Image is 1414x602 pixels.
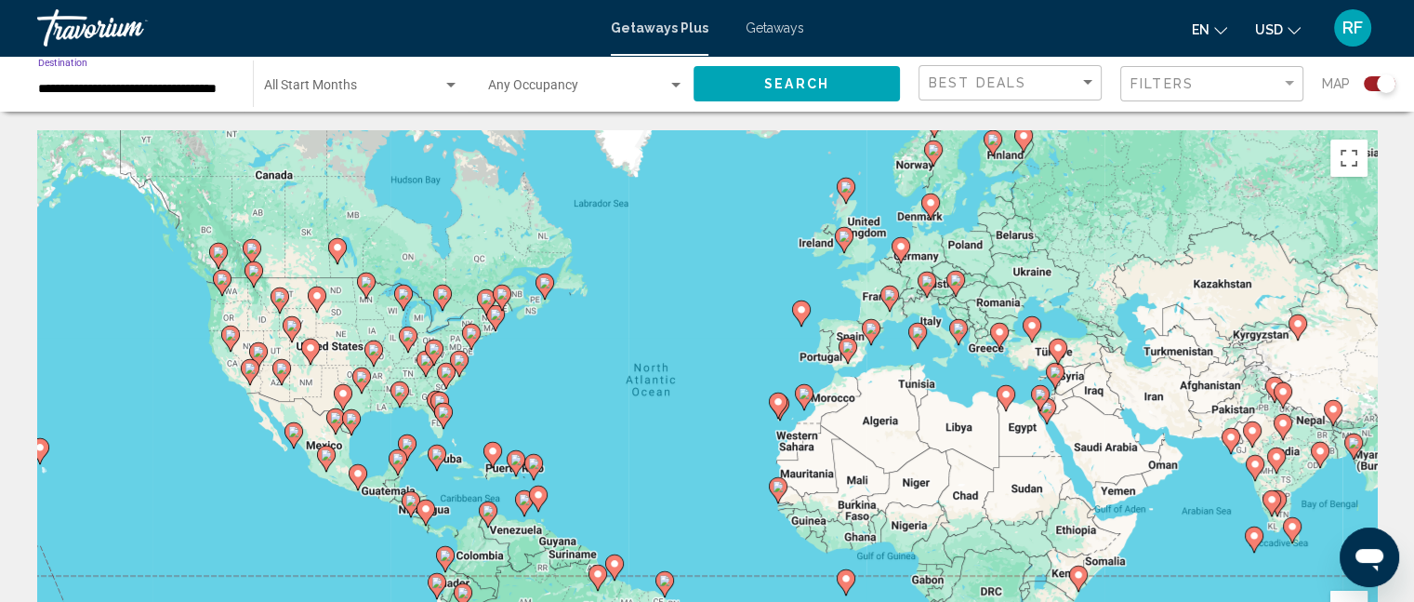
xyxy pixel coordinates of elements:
iframe: Button to launch messaging window [1340,528,1399,587]
button: Toggle fullscreen view [1330,140,1368,177]
button: Search [694,66,900,100]
a: Getaways [746,20,804,35]
mat-select: Sort by [929,75,1096,91]
button: User Menu [1328,8,1377,47]
button: Change language [1192,16,1227,43]
a: Travorium [37,9,592,47]
span: Search [764,77,829,92]
span: Best Deals [929,75,1026,90]
span: Filters [1130,76,1194,91]
button: Filter [1120,65,1303,103]
span: Map [1322,71,1350,97]
a: Getaways Plus [611,20,708,35]
span: RF [1342,19,1363,37]
button: Change currency [1255,16,1301,43]
span: en [1192,22,1209,37]
span: USD [1255,22,1283,37]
